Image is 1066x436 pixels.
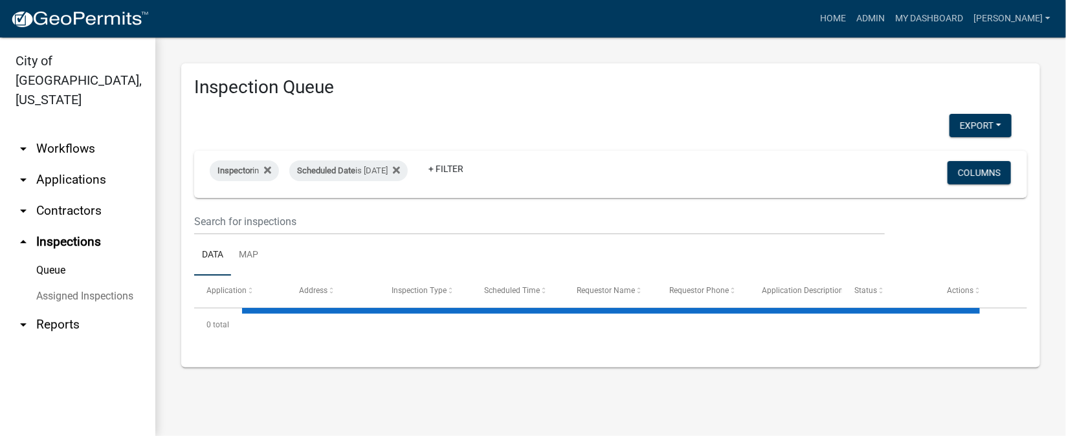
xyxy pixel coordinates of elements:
div: 0 total [194,309,1027,341]
a: Data [194,235,231,276]
span: Status [854,286,877,295]
datatable-header-cell: Application Description [750,276,842,307]
i: arrow_drop_up [16,234,31,250]
div: is [DATE] [289,160,408,181]
span: Scheduled Date [297,166,355,175]
datatable-header-cell: Requestor Phone [657,276,750,307]
span: Inspection Type [392,286,447,295]
datatable-header-cell: Address [287,276,379,307]
datatable-header-cell: Status [842,276,935,307]
button: Columns [948,161,1011,184]
a: + Filter [418,157,474,180]
datatable-header-cell: Requestor Name [564,276,657,307]
a: My Dashboard [890,6,968,31]
button: Export [949,114,1012,137]
i: arrow_drop_down [16,141,31,157]
span: Inspector [217,166,252,175]
span: Application [206,286,247,295]
datatable-header-cell: Actions [935,276,1027,307]
datatable-header-cell: Inspection Type [379,276,472,307]
span: Requestor Name [577,286,635,295]
span: Requestor Phone [669,286,729,295]
h3: Inspection Queue [194,76,1027,98]
i: arrow_drop_down [16,172,31,188]
a: Map [231,235,266,276]
i: arrow_drop_down [16,203,31,219]
span: Address [299,286,328,295]
input: Search for inspections [194,208,885,235]
a: Home [815,6,851,31]
span: Actions [947,286,973,295]
span: Application Description [762,286,843,295]
datatable-header-cell: Application [194,276,287,307]
div: in [210,160,279,181]
i: arrow_drop_down [16,317,31,332]
span: Scheduled Time [484,286,540,295]
a: [PERSON_NAME] [968,6,1056,31]
a: Admin [851,6,890,31]
datatable-header-cell: Scheduled Time [472,276,564,307]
